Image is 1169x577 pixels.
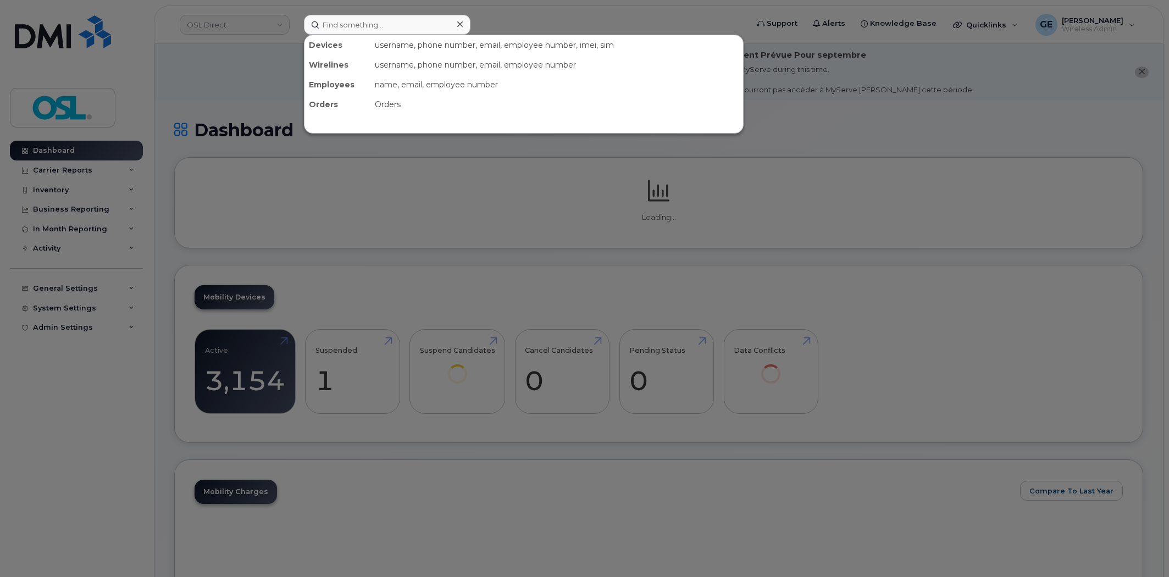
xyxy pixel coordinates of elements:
div: username, phone number, email, employee number, imei, sim [370,35,743,55]
div: Orders [370,95,743,114]
div: Devices [304,35,370,55]
div: Orders [304,95,370,114]
div: Employees [304,75,370,95]
div: name, email, employee number [370,75,743,95]
div: username, phone number, email, employee number [370,55,743,75]
div: Wirelines [304,55,370,75]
